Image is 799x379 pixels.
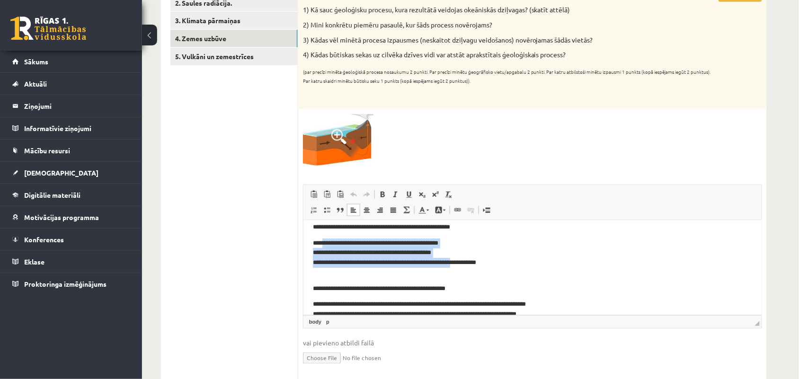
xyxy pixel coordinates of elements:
legend: Ziņojumi [24,95,130,117]
a: Aktuāli [12,73,130,95]
sub: (par precīzi minēta ģeoloģiskā procesa nosaukumu 2 punkti. Par precīzi minētu ģeogrāfisko vietu/a... [303,68,711,85]
span: [DEMOGRAPHIC_DATA] [24,168,98,177]
a: Ievietot lapas pārtraukumu drukai [480,204,493,216]
a: 3. Klimata pārmaiņas [170,12,298,29]
p: 1) Kā sauc ģeoloģisku procesu, kura rezultātā veidojas okeāniskās dziļvagas? (skatīt attēlā) [303,5,715,15]
p: 2) Mini konkrētu piemēru pasaulē, kur šāds process novērojams? [303,20,715,30]
a: Atsaistīt [464,204,478,216]
a: Eklase [12,251,130,273]
a: 4. Zemes uzbūve [170,30,298,47]
a: Ievietot/noņemt sarakstu ar aizzīmēm [320,204,334,216]
a: Bloka citāts [334,204,347,216]
span: Motivācijas programma [24,213,99,221]
p: 4) Kādas būtiskas sekas uz cilvēka dzīves vidi var atstāt aprakstītais ģeoloģiskais process? [303,50,715,60]
span: Konferences [24,235,64,244]
a: Apakšraksts [416,188,429,201]
a: body elements [307,317,323,326]
a: Konferences [12,229,130,250]
a: p elements [324,317,331,326]
img: zx1.png [303,114,374,166]
a: Treknraksts (vadīšanas taustiņš+B) [376,188,389,201]
iframe: Bagātinātā teksta redaktors, wiswyg-editor-user-answer-47024815990940 [303,220,762,315]
a: Pasvītrojums (vadīšanas taustiņš+U) [402,188,416,201]
p: 3) Kādas vēl minētā procesa izpausmes (neskaitot dziļvagu veidošanos) novērojamas šādās vietās? [303,35,715,45]
a: Math [400,204,413,216]
a: Fona krāsa [432,204,449,216]
a: Izlīdzināt pa labi [373,204,387,216]
a: Digitālie materiāli [12,184,130,206]
body: Bagātinātā teksta redaktors, wiswyg-editor-47024818129700-1757842226-157 [9,9,448,19]
span: Proktoringa izmēģinājums [24,280,107,288]
a: 5. Vulkāni un zemestrīces [170,48,298,65]
a: Mācību resursi [12,140,130,161]
span: Sākums [24,57,48,66]
span: Digitālie materiāli [24,191,80,199]
a: Slīpraksts (vadīšanas taustiņš+I) [389,188,402,201]
span: Mērogot [755,321,760,326]
a: Ielīmēt (vadīšanas taustiņš+V) [307,188,320,201]
a: Sākums [12,51,130,72]
a: Ievietot kā vienkāršu tekstu (vadīšanas taustiņš+pārslēgšanas taustiņš+V) [320,188,334,201]
a: Ziņojumi [12,95,130,117]
span: vai pievieno atbildi failā [303,338,762,348]
a: Augšraksts [429,188,442,201]
a: Motivācijas programma [12,206,130,228]
a: Izlīdzināt pa kreisi [347,204,360,216]
body: Bagātinātā teksta redaktors, wiswyg-editor-47024818128820-1757842226-518 [9,9,448,19]
a: Saite (vadīšanas taustiņš+K) [451,204,464,216]
a: Centrēti [360,204,373,216]
a: Informatīvie ziņojumi [12,117,130,139]
a: Teksta krāsa [416,204,432,216]
a: [DEMOGRAPHIC_DATA] [12,162,130,184]
span: Aktuāli [24,79,47,88]
span: Eklase [24,257,44,266]
a: Ievietot no Worda [334,188,347,201]
a: Atcelt (vadīšanas taustiņš+Z) [347,188,360,201]
a: Ievietot/noņemt numurētu sarakstu [307,204,320,216]
a: Izlīdzināt malas [387,204,400,216]
a: Noņemt stilus [442,188,455,201]
span: Mācību resursi [24,146,70,155]
a: Proktoringa izmēģinājums [12,273,130,295]
a: Rīgas 1. Tālmācības vidusskola [10,17,86,40]
legend: Informatīvie ziņojumi [24,117,130,139]
a: Atkārtot (vadīšanas taustiņš+Y) [360,188,373,201]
